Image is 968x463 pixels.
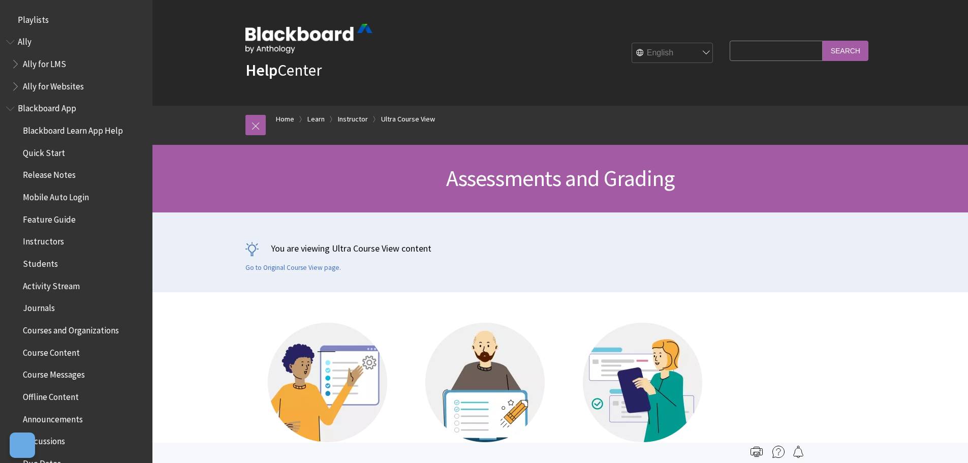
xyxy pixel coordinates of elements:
a: Instructor [338,113,368,126]
a: Home [276,113,294,126]
nav: Book outline for Anthology Ally Help [6,34,146,95]
span: Students [23,255,58,269]
a: Go to Original Course View page. [245,263,341,272]
span: Blackboard Learn App Help [23,122,123,136]
span: Blackboard App [18,100,76,114]
a: Learn [307,113,325,126]
span: Activity Stream [23,277,80,291]
span: Feature Guide [23,211,76,225]
img: More help [772,446,785,458]
img: Follow this page [792,446,804,458]
span: Assessments and Grading [446,164,675,192]
span: Instructors [23,233,64,247]
button: Open Preferences [10,433,35,458]
span: Offline Content [23,388,79,402]
span: Quick Start [23,144,65,158]
span: Course Content [23,344,80,358]
img: Illustration of a person in front of a screen with a settings icon on it. [268,323,387,442]
img: Blackboard by Anthology [245,24,372,53]
nav: Book outline for Playlists [6,11,146,28]
span: Course Messages [23,366,85,380]
img: Illustration of a person behind a screen with a pencil icon on it. [425,323,545,442]
span: Ally for Websites [23,78,84,91]
select: Site Language Selector [632,43,713,64]
img: Print [751,446,763,458]
p: You are viewing Ultra Course View content [245,242,876,255]
span: Release Notes [23,167,76,180]
input: Search [823,41,868,60]
span: Discussions [23,433,65,446]
a: HelpCenter [245,60,322,80]
span: Ally for LMS [23,55,66,69]
span: Courses and Organizations [23,322,119,335]
span: Mobile Auto Login [23,189,89,202]
span: Ally [18,34,32,47]
a: Ultra Course View [381,113,435,126]
span: Journals [23,300,55,314]
span: Announcements [23,411,83,424]
span: Playlists [18,11,49,25]
img: Illustration of a person holding a mobile device with report screens displayed behind them. [583,323,702,442]
strong: Help [245,60,277,80]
